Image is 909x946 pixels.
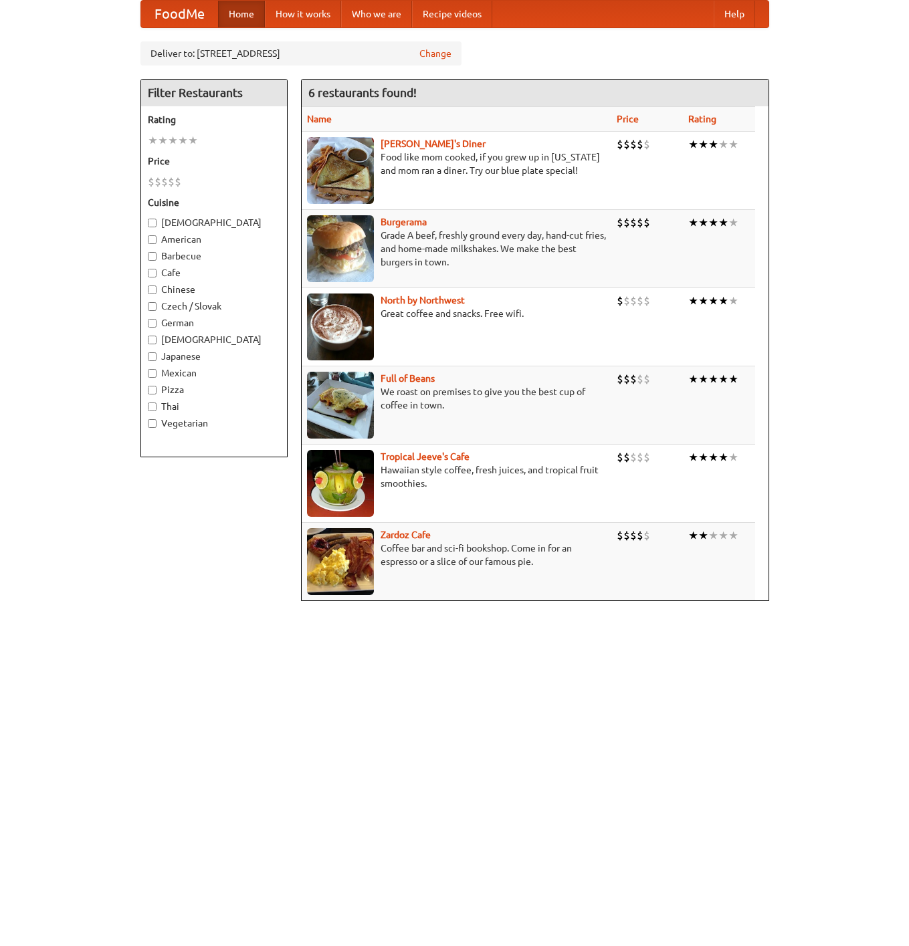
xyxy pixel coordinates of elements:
[307,114,332,124] a: Name
[148,233,280,246] label: American
[637,293,643,308] li: $
[148,154,280,168] h5: Price
[307,293,374,360] img: north.jpg
[630,137,637,152] li: $
[728,528,738,543] li: ★
[307,385,606,412] p: We roast on premises to give you the best cup of coffee in town.
[148,319,157,328] input: German
[265,1,341,27] a: How it works
[708,372,718,386] li: ★
[148,350,280,363] label: Japanese
[688,372,698,386] li: ★
[148,252,157,261] input: Barbecue
[148,196,280,209] h5: Cuisine
[698,215,708,230] li: ★
[708,215,718,230] li: ★
[617,137,623,152] li: $
[148,366,280,380] label: Mexican
[728,215,738,230] li: ★
[643,137,650,152] li: $
[630,528,637,543] li: $
[718,137,728,152] li: ★
[617,293,623,308] li: $
[148,285,157,294] input: Chinese
[698,528,708,543] li: ★
[148,369,157,378] input: Mexican
[728,450,738,465] li: ★
[307,137,374,204] img: sallys.jpg
[148,235,157,244] input: American
[708,528,718,543] li: ★
[630,372,637,386] li: $
[728,372,738,386] li: ★
[141,80,287,106] h4: Filter Restaurants
[141,1,218,27] a: FoodMe
[698,450,708,465] li: ★
[708,137,718,152] li: ★
[307,463,606,490] p: Hawaiian style coffee, fresh juices, and tropical fruit smoothies.
[718,215,728,230] li: ★
[412,1,492,27] a: Recipe videos
[630,293,637,308] li: $
[728,137,738,152] li: ★
[307,372,374,439] img: beans.jpg
[148,316,280,330] label: German
[381,138,486,149] a: [PERSON_NAME]'s Diner
[307,528,374,595] img: zardoz.jpg
[630,215,637,230] li: $
[708,293,718,308] li: ★
[381,529,431,540] b: Zardoz Cafe
[718,372,728,386] li: ★
[148,300,280,313] label: Czech / Slovak
[307,307,606,320] p: Great coffee and snacks. Free wifi.
[714,1,755,27] a: Help
[218,1,265,27] a: Home
[698,137,708,152] li: ★
[708,450,718,465] li: ★
[161,174,168,189] li: $
[148,336,157,344] input: [DEMOGRAPHIC_DATA]
[617,114,639,124] a: Price
[168,133,178,148] li: ★
[381,295,465,306] a: North by Northwest
[381,373,435,384] a: Full of Beans
[688,528,698,543] li: ★
[148,302,157,311] input: Czech / Slovak
[688,114,716,124] a: Rating
[688,215,698,230] li: ★
[617,215,623,230] li: $
[308,86,417,99] ng-pluralize: 6 restaurants found!
[688,137,698,152] li: ★
[381,217,427,227] a: Burgerama
[617,372,623,386] li: $
[623,137,630,152] li: $
[148,174,155,189] li: $
[341,1,412,27] a: Who we are
[148,249,280,263] label: Barbecue
[623,372,630,386] li: $
[718,528,728,543] li: ★
[643,528,650,543] li: $
[307,450,374,517] img: jeeves.jpg
[381,451,470,462] a: Tropical Jeeve's Cafe
[148,283,280,296] label: Chinese
[148,266,280,279] label: Cafe
[178,133,188,148] li: ★
[643,215,650,230] li: $
[617,528,623,543] li: $
[307,215,374,282] img: burgerama.jpg
[148,402,157,411] input: Thai
[148,386,157,394] input: Pizza
[307,229,606,269] p: Grade A beef, freshly ground every day, hand-cut fries, and home-made milkshakes. We make the bes...
[148,269,157,277] input: Cafe
[623,450,630,465] li: $
[148,383,280,396] label: Pizza
[175,174,181,189] li: $
[718,450,728,465] li: ★
[148,133,158,148] li: ★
